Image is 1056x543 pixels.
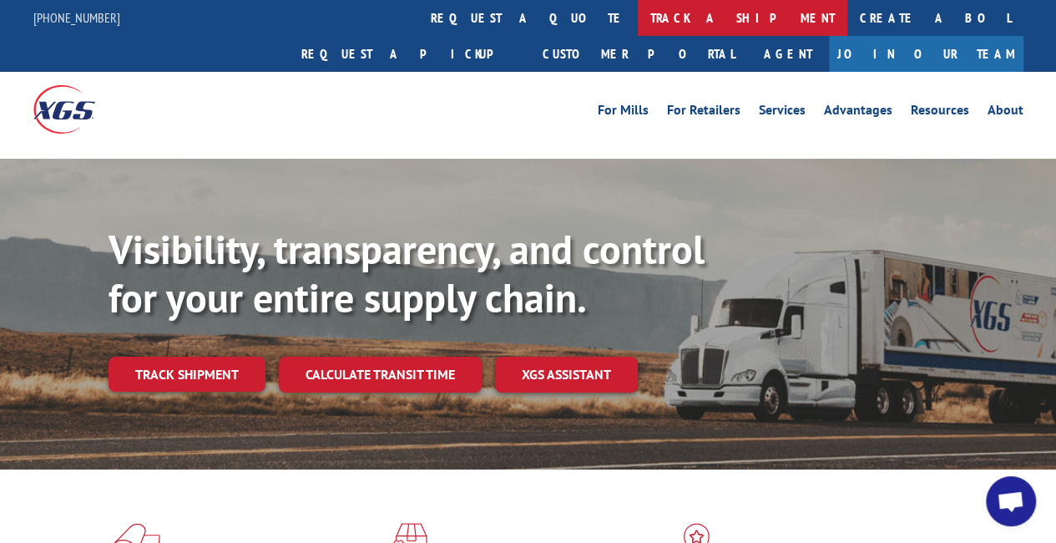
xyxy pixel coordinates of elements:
[598,104,649,122] a: For Mills
[824,104,892,122] a: Advantages
[289,36,530,72] a: Request a pickup
[530,36,747,72] a: Customer Portal
[829,36,1023,72] a: Join Our Team
[33,9,120,26] a: [PHONE_NUMBER]
[747,36,829,72] a: Agent
[667,104,740,122] a: For Retailers
[495,357,638,393] a: XGS ASSISTANT
[911,104,969,122] a: Resources
[986,476,1036,526] a: Open chat
[759,104,806,122] a: Services
[279,357,482,393] a: Calculate transit time
[109,357,265,392] a: Track shipment
[109,223,705,323] b: Visibility, transparency, and control for your entire supply chain.
[988,104,1023,122] a: About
